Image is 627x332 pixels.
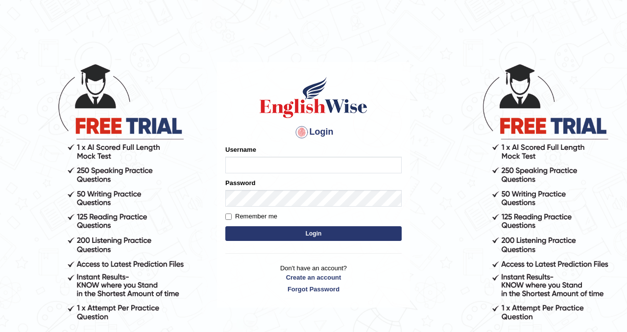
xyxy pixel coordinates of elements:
[225,178,255,188] label: Password
[225,273,402,282] a: Create an account
[258,75,369,119] img: Logo of English Wise sign in for intelligent practice with AI
[225,263,402,294] p: Don't have an account?
[225,212,277,221] label: Remember me
[225,124,402,140] h4: Login
[225,285,402,294] a: Forgot Password
[225,145,256,154] label: Username
[225,226,402,241] button: Login
[225,213,232,220] input: Remember me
